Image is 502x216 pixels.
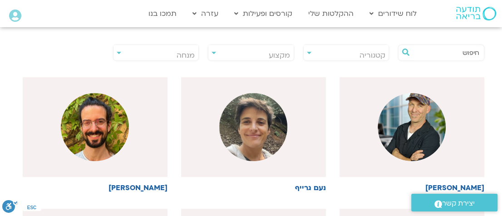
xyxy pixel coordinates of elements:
[378,93,446,161] img: %D7%96%D7%99%D7%95%D7%90%D7%9F-.png
[456,7,496,20] img: תודעה בריאה
[340,77,484,192] a: [PERSON_NAME]
[23,77,167,192] a: [PERSON_NAME]
[219,93,287,161] img: %D7%A0%D7%A2%D7%9D-%D7%92%D7%A8%D7%99%D7%99%D7%A3-1.jpg
[359,50,385,60] span: קטגוריה
[412,45,479,60] input: חיפוש
[304,5,358,22] a: ההקלטות שלי
[188,5,223,22] a: עזרה
[144,5,181,22] a: תמכו בנו
[181,184,326,192] h6: נעם גרייף
[230,5,297,22] a: קורסים ופעילות
[61,93,129,161] img: %D7%A9%D7%92%D7%91-%D7%94%D7%95%D7%A8%D7%95%D7%91%D7%99%D7%A5.jpg
[269,50,290,60] span: מקצוע
[365,5,421,22] a: לוח שידורים
[181,77,326,192] a: נעם גרייף
[177,50,195,60] span: מנחה
[411,194,497,211] a: יצירת קשר
[442,197,475,210] span: יצירת קשר
[340,184,484,192] h6: [PERSON_NAME]
[23,184,167,192] h6: [PERSON_NAME]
